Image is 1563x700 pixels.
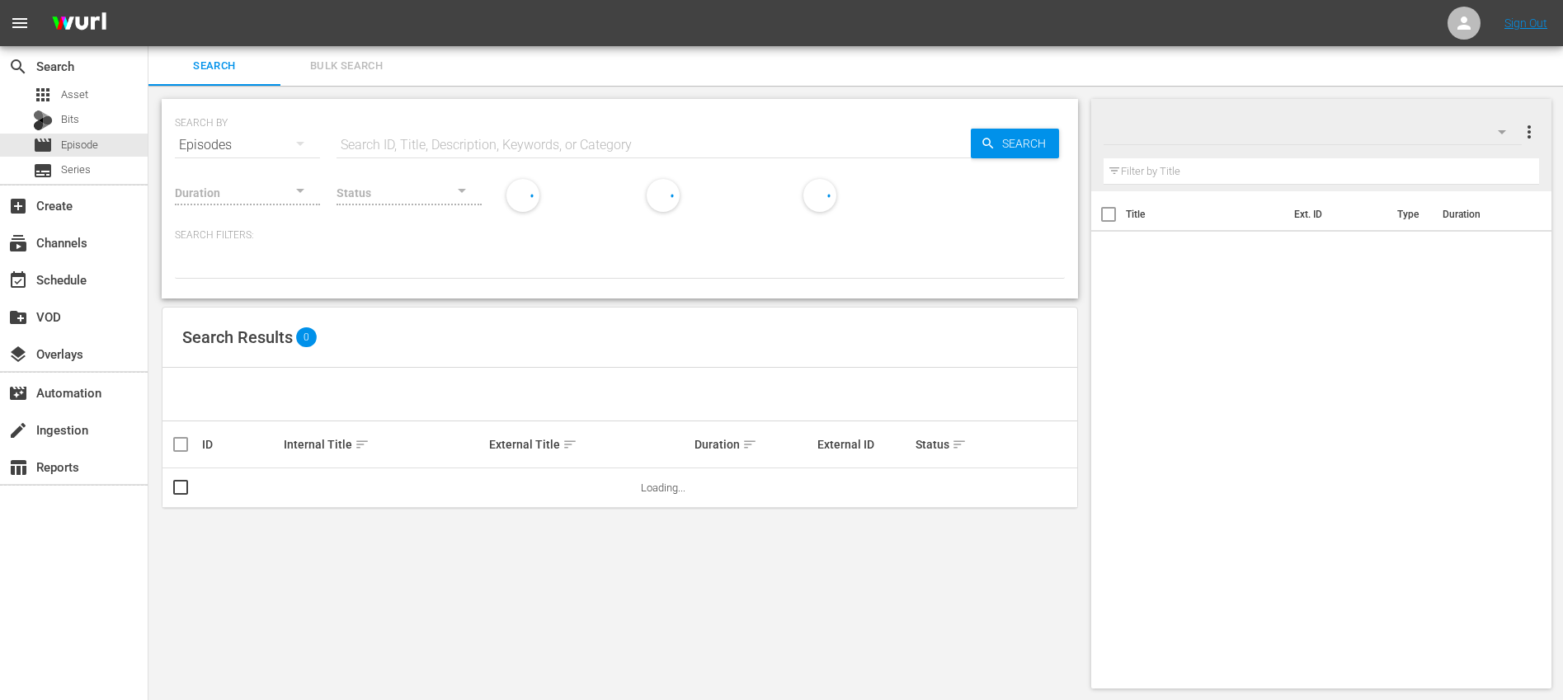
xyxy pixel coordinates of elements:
[1433,191,1532,237] th: Duration
[817,438,911,451] div: External ID
[33,110,53,130] div: Bits
[8,420,28,440] span: Ingestion
[8,383,28,403] span: Automation
[61,137,98,153] span: Episode
[296,327,317,347] span: 0
[742,437,757,452] span: sort
[8,458,28,477] span: Reports
[971,129,1059,158] button: Search
[1519,112,1539,152] button: more_vert
[33,135,53,155] span: Episode
[1387,191,1433,237] th: Type
[10,13,30,33] span: menu
[284,435,484,454] div: Internal Title
[563,437,577,452] span: sort
[175,122,320,168] div: Episodes
[290,57,403,76] span: Bulk Search
[916,435,992,454] div: Status
[202,438,279,451] div: ID
[182,327,293,347] span: Search Results
[8,345,28,364] span: Overlays
[1504,16,1547,30] a: Sign Out
[158,57,271,76] span: Search
[355,437,370,452] span: sort
[694,435,812,454] div: Duration
[61,162,91,178] span: Series
[61,111,79,128] span: Bits
[8,270,28,290] span: Schedule
[1284,191,1387,237] th: Ext. ID
[1126,191,1284,237] th: Title
[175,228,1065,242] p: Search Filters:
[33,85,53,105] span: Asset
[641,482,685,494] span: Loading...
[40,4,119,43] img: ans4CAIJ8jUAAAAAAAAAAAAAAAAAAAAAAAAgQb4GAAAAAAAAAAAAAAAAAAAAAAAAJMjXAAAAAAAAAAAAAAAAAAAAAAAAgAT5G...
[8,57,28,77] span: Search
[489,435,690,454] div: External Title
[61,87,88,103] span: Asset
[8,233,28,253] span: Channels
[8,196,28,216] span: Create
[33,161,53,181] span: Series
[8,308,28,327] span: VOD
[952,437,967,452] span: sort
[996,129,1059,158] span: Search
[1519,122,1539,142] span: more_vert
